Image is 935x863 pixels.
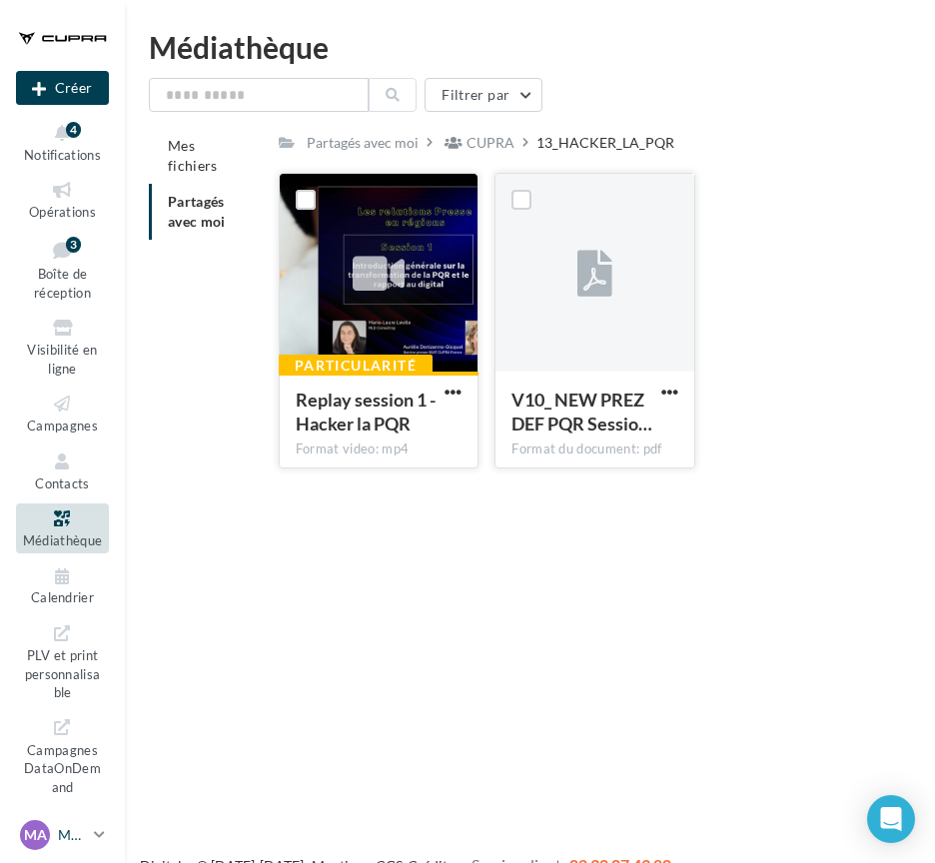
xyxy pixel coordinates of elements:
[31,590,94,606] span: Calendrier
[16,389,109,437] a: Campagnes
[16,712,109,799] a: Campagnes DataOnDemand
[536,133,674,153] div: 13_HACKER_LA_PQR
[27,418,98,433] span: Campagnes
[29,204,96,220] span: Opérations
[16,71,109,105] div: Nouvelle campagne
[58,825,86,845] p: MAELYS AUVRAY
[16,561,109,610] a: Calendrier
[16,503,109,552] a: Médiathèque
[16,816,109,854] a: MA MAELYS AUVRAY
[149,32,911,62] div: Médiathèque
[25,643,101,700] span: PLV et print personnalisable
[27,342,97,377] span: Visibilité en ligne
[16,175,109,224] a: Opérations
[24,825,47,845] span: MA
[16,446,109,495] a: Contacts
[279,355,433,377] div: Particularité
[168,137,218,174] span: Mes fichiers
[66,122,81,138] div: 4
[296,389,436,434] span: Replay session 1 - Hacker la PQR
[34,266,91,301] span: Boîte de réception
[16,71,109,105] button: Créer
[66,237,81,253] div: 3
[867,795,915,843] div: Open Intercom Messenger
[511,389,652,434] span: V10_ NEW PREZ DEF PQR Session 1 250925_ DEF partage (1)
[24,738,101,795] span: Campagnes DataOnDemand
[16,233,109,306] a: Boîte de réception3
[16,118,109,167] button: Notifications 4
[296,440,462,458] div: Format video: mp4
[467,133,514,153] div: CUPRA
[307,133,419,153] div: Partagés avec moi
[16,618,109,705] a: PLV et print personnalisable
[23,532,103,548] span: Médiathèque
[425,78,542,112] button: Filtrer par
[35,475,90,491] span: Contacts
[511,440,677,458] div: Format du document: pdf
[24,147,101,163] span: Notifications
[16,313,109,381] a: Visibilité en ligne
[168,193,226,230] span: Partagés avec moi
